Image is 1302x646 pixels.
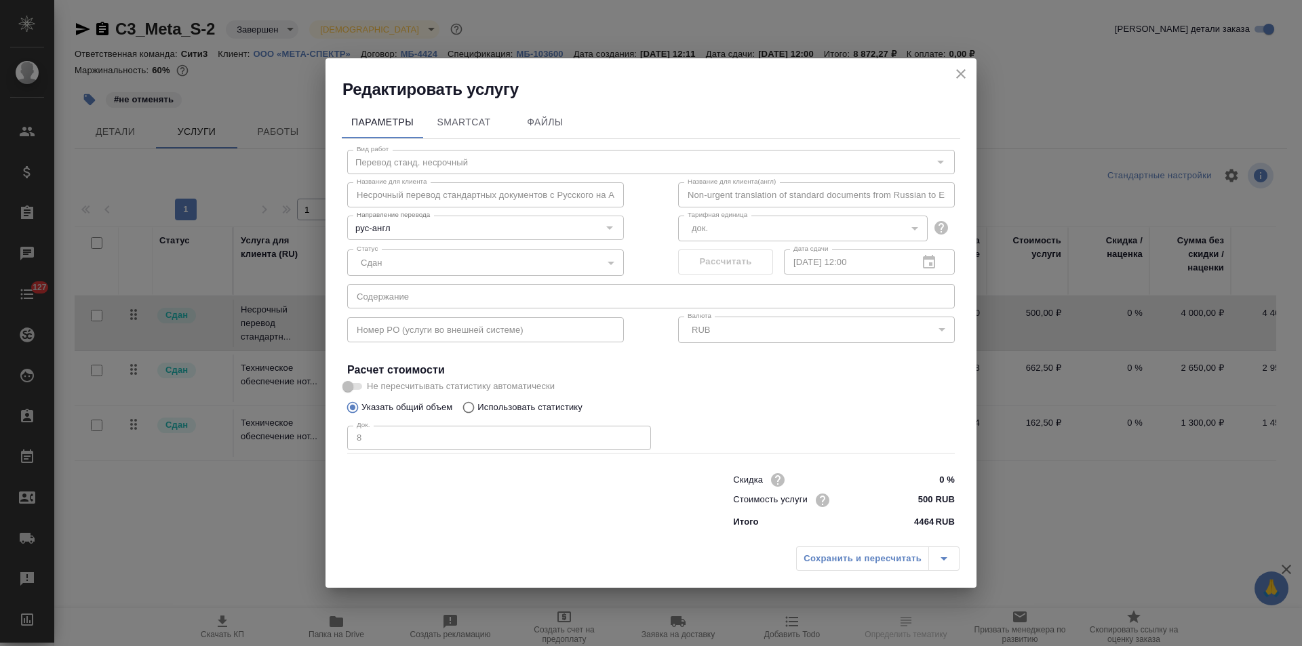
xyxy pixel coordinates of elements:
[513,114,578,131] span: Файлы
[688,324,714,336] button: RUB
[904,490,955,510] input: ✎ Введи что-нибудь
[367,380,555,393] span: Не пересчитывать статистику автоматически
[733,473,763,487] p: Скидка
[904,470,955,489] input: ✎ Введи что-нибудь
[951,64,971,84] button: close
[350,114,415,131] span: Параметры
[733,493,808,506] p: Стоимость услуги
[678,317,955,342] div: RUB
[347,362,955,378] h4: Расчет стоимости
[733,515,758,529] p: Итого
[688,222,712,234] button: док.
[431,114,496,131] span: SmartCat
[361,401,452,414] p: Указать общий объем
[914,515,934,529] p: 4464
[678,216,928,241] div: док.
[347,249,624,275] div: Сдан
[357,257,386,268] button: Сдан
[935,515,955,529] p: RUB
[796,546,960,571] div: split button
[342,79,976,100] h2: Редактировать услугу
[477,401,583,414] p: Использовать статистику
